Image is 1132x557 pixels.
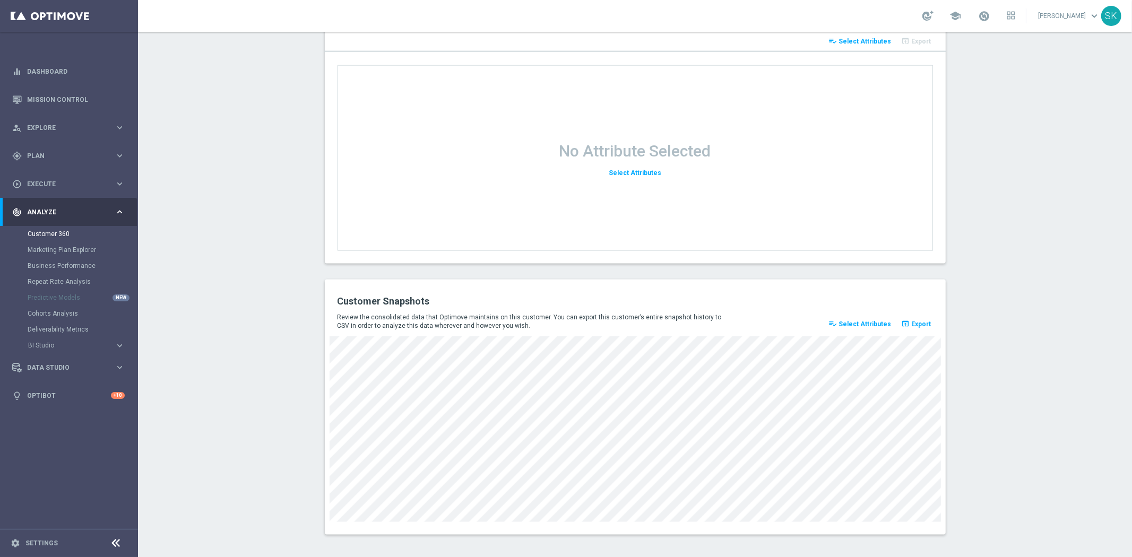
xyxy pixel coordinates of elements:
i: gps_fixed [12,151,22,161]
i: keyboard_arrow_right [115,207,125,217]
a: Dashboard [27,57,125,85]
div: Optibot [12,381,125,410]
button: person_search Explore keyboard_arrow_right [12,124,125,132]
h2: Customer Snapshots [338,295,627,308]
i: playlist_add_check [829,319,837,328]
i: settings [11,538,20,548]
button: BI Studio keyboard_arrow_right [28,341,125,350]
i: keyboard_arrow_right [115,362,125,372]
span: Execute [27,181,115,187]
i: track_changes [12,207,22,217]
div: Business Performance [28,258,137,274]
a: Marketing Plan Explorer [28,246,110,254]
button: Mission Control [12,95,125,104]
div: Customer 360 [28,226,137,242]
div: +10 [111,392,125,399]
span: Data Studio [27,364,115,371]
button: equalizer Dashboard [12,67,125,76]
span: Plan [27,153,115,159]
i: equalizer [12,67,22,76]
span: school [949,10,961,22]
div: Mission Control [12,85,125,114]
div: Data Studio [12,363,115,372]
div: Marketing Plan Explorer [28,242,137,258]
i: play_circle_outline [12,179,22,189]
div: NEW [113,294,129,301]
span: Analyze [27,209,115,215]
div: BI Studio [28,337,137,353]
button: playlist_add_check Select Attributes [827,317,893,332]
div: Deliverability Metrics [28,321,137,337]
i: keyboard_arrow_right [115,151,125,161]
div: Analyze [12,207,115,217]
div: Explore [12,123,115,133]
a: Mission Control [27,85,125,114]
span: Select Attributes [609,169,661,177]
i: lightbulb [12,391,22,401]
a: Optibot [27,381,111,410]
i: keyboard_arrow_right [115,123,125,133]
i: open_in_browser [902,319,910,328]
a: Repeat Rate Analysis [28,277,110,286]
span: BI Studio [28,342,104,349]
div: BI Studio [28,342,115,349]
button: open_in_browser Export [900,317,933,332]
span: Explore [27,125,115,131]
i: person_search [12,123,22,133]
i: playlist_add_check [829,37,837,45]
div: Predictive Models [28,290,137,306]
span: keyboard_arrow_down [1088,10,1100,22]
span: Select Attributes [839,38,892,45]
span: Select Attributes [839,320,892,328]
button: playlist_add_check Select Attributes [827,34,893,49]
p: Review the consolidated data that Optimove maintains on this customer. You can export this custom... [338,313,729,330]
div: Cohorts Analysis [28,306,137,321]
div: Dashboard [12,57,125,85]
div: SK [1101,6,1121,26]
a: Business Performance [28,262,110,270]
div: Execute [12,179,115,189]
a: Settings [25,540,58,546]
button: lightbulb Optibot +10 [12,391,125,400]
div: Plan [12,151,115,161]
a: Customer 360 [28,230,110,238]
button: gps_fixed Plan keyboard_arrow_right [12,152,125,160]
i: keyboard_arrow_right [115,179,125,189]
a: Cohorts Analysis [28,309,110,318]
button: Select Attributes [607,166,663,180]
a: Deliverability Metrics [28,325,110,334]
div: Repeat Rate Analysis [28,274,137,290]
h1: No Attribute Selected [559,142,711,161]
i: keyboard_arrow_right [115,341,125,351]
a: [PERSON_NAME]keyboard_arrow_down [1037,8,1101,24]
button: Data Studio keyboard_arrow_right [12,363,125,372]
span: Export [912,320,931,328]
button: track_changes Analyze keyboard_arrow_right [12,208,125,216]
button: play_circle_outline Execute keyboard_arrow_right [12,180,125,188]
